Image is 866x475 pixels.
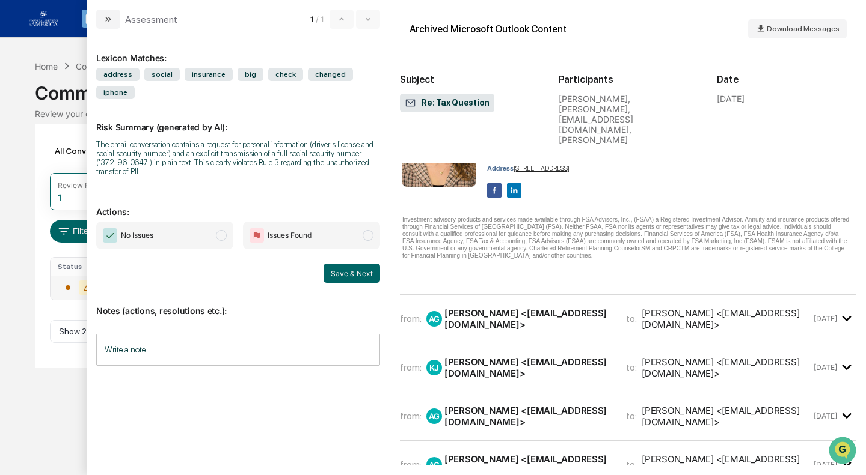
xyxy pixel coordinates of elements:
[120,204,146,213] span: Pylon
[426,408,442,424] div: AG
[400,459,422,470] span: from:
[82,147,154,168] a: 🗄️Attestations
[96,291,380,316] p: Notes (actions, resolutions etc.):
[400,313,422,324] span: from:
[626,410,637,422] span: to:
[50,141,141,160] div: All Conversations
[444,405,612,428] div: [PERSON_NAME] <[EMAIL_ADDRESS][DOMAIN_NAME]>
[814,460,837,469] time: Thursday, September 4, 2025 at 10:03:30 AM
[96,107,380,132] p: Risk Summary (generated by AI):
[24,174,76,186] span: Data Lookup
[41,104,152,113] div: We're available if you need us!
[87,153,97,162] div: 🗄️
[121,229,153,241] span: No Issues
[238,68,263,81] span: big
[50,220,102,243] button: Filters
[626,313,637,324] span: to:
[717,94,745,104] div: [DATE]
[814,363,837,372] time: Thursday, September 4, 2025 at 9:50:24 AM
[51,258,111,276] th: Status
[642,356,811,379] div: [PERSON_NAME] <[EMAIL_ADDRESS][DOMAIN_NAME]>
[828,435,860,468] iframe: Open customer support
[144,68,180,81] span: social
[12,175,22,185] div: 🔎
[405,97,490,109] span: Re: Tax Question
[767,25,840,33] span: Download Messages
[12,25,219,44] p: How can we help?
[7,169,81,191] a: 🔎Data Lookup
[400,74,539,85] h2: Subject
[426,360,442,375] div: KJ
[514,165,570,172] a: [STREET_ADDRESS]
[308,68,353,81] span: changed
[559,74,698,85] h2: Participants
[559,94,698,145] div: [PERSON_NAME], [PERSON_NAME], [EMAIL_ADDRESS][DOMAIN_NAME], [PERSON_NAME]
[7,147,82,168] a: 🖐️Preclearance
[316,14,327,24] span: / 1
[125,14,177,25] div: Assessment
[814,411,837,420] time: Thursday, September 4, 2025 at 10:02:48 AM
[717,74,856,85] h2: Date
[85,203,146,213] a: Powered byPylon
[268,68,303,81] span: check
[29,11,58,26] img: logo
[444,307,612,330] div: [PERSON_NAME] <[EMAIL_ADDRESS][DOMAIN_NAME]>
[626,362,637,373] span: to:
[402,216,850,259] p: Investment advisory products and services made available through FSA Advisors, Inc., (FSAA) a Reg...
[400,281,401,282] img: __tpx__
[250,228,264,243] img: Flag
[507,183,521,198] img: linkedin
[642,307,811,330] div: [PERSON_NAME] <[EMAIL_ADDRESS][DOMAIN_NAME]>
[410,23,567,35] div: Archived Microsoft Outlook Content
[96,192,380,217] p: Actions:
[487,183,502,198] img: facebook
[814,314,837,323] time: Thursday, September 4, 2025 at 9:48:10 AM
[12,153,22,162] div: 🖐️
[444,356,612,379] div: [PERSON_NAME] <[EMAIL_ADDRESS][DOMAIN_NAME]>
[487,165,514,172] b: Address
[642,405,811,428] div: [PERSON_NAME] <[EMAIL_ADDRESS][DOMAIN_NAME]>
[96,86,135,99] span: iphone
[99,151,149,163] span: Attestations
[96,140,380,176] div: The email conversation contains a request for personal information (driver's license and social s...
[96,68,140,81] span: address
[185,68,233,81] span: insurance
[76,61,173,71] div: Communications Archive
[58,192,61,202] div: 1
[400,362,422,373] span: from:
[12,92,34,113] img: 1746055101610-c473b297-6a78-478c-a979-82029cc54cd1
[41,92,197,104] div: Start new chat
[58,181,115,190] div: Review Required
[103,228,117,243] img: Checkmark
[324,264,380,283] button: Save & Next
[35,61,58,71] div: Home
[748,19,847,38] button: Download Messages
[96,38,380,63] div: Lexicon Matches:
[626,459,637,470] span: to:
[204,95,219,110] button: Start new chat
[35,73,832,104] div: Communications Archive
[400,410,422,422] span: from:
[35,109,832,119] div: Review your communication records across channels
[426,457,442,473] div: AG
[268,229,312,241] span: Issues Found
[310,14,313,24] span: 1
[24,151,78,163] span: Preclearance
[426,311,442,327] div: AG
